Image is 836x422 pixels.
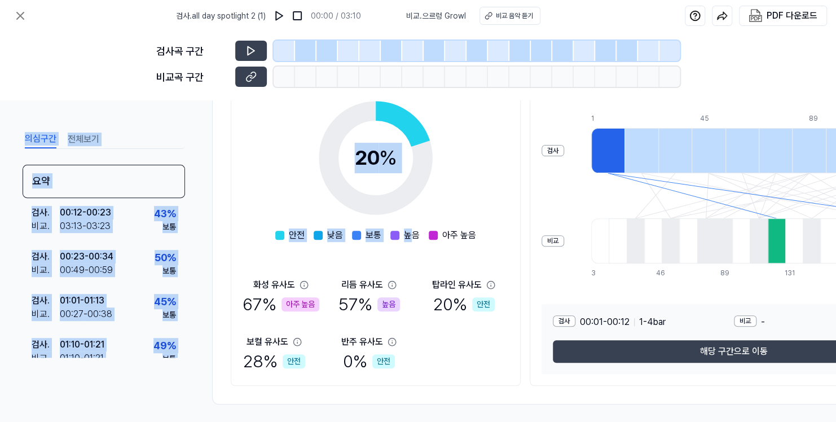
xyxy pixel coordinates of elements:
[479,7,540,25] button: 비교 음악 듣기
[60,263,113,277] div: 00:49 - 00:59
[580,315,630,329] span: 00:01 - 00:12
[785,268,802,278] div: 131
[355,143,397,173] div: 20
[32,307,60,321] div: 비교 .
[243,292,319,317] div: 67 %
[60,307,112,321] div: 00:27 - 00:38
[700,113,733,124] div: 45
[553,315,575,327] div: 검사
[60,338,104,351] div: 01:10 - 01:21
[253,278,295,292] div: 화성 유사도
[247,335,288,349] div: 보컬 유사도
[366,228,381,242] span: 보통
[162,221,176,233] div: 보통
[289,228,305,242] span: 안전
[377,297,400,311] div: 높음
[379,146,397,170] span: %
[156,69,228,85] div: 비교곡 구간
[591,268,609,278] div: 3
[542,145,564,156] div: 검사
[162,353,176,365] div: 보통
[542,235,564,247] div: 비교
[292,10,303,21] img: stop
[60,250,113,263] div: 00:23 - 00:34
[162,309,176,321] div: 보통
[60,351,104,365] div: 01:10 - 01:21
[404,228,420,242] span: 높음
[23,165,185,198] div: 요약
[639,315,666,329] span: 1 - 4 bar
[716,10,728,21] img: share
[155,250,176,265] div: 50 %
[32,294,60,307] div: 검사 .
[176,10,266,22] span: 검사 . all day spotlight 2 (1)
[154,294,176,309] div: 45 %
[442,228,476,242] span: 아주 높음
[327,228,343,242] span: 낮음
[689,10,701,21] img: help
[746,6,820,25] button: PDF 다운로드
[156,43,228,59] div: 검사곡 구간
[720,268,737,278] div: 89
[749,9,762,23] img: PDF Download
[433,292,495,317] div: 20 %
[32,206,60,219] div: 검사 .
[338,292,400,317] div: 57 %
[243,349,305,374] div: 28 %
[655,268,673,278] div: 46
[496,11,533,21] div: 비교 음악 듣기
[472,297,495,311] div: 안전
[60,206,111,219] div: 00:12 - 00:23
[25,130,56,148] button: 의심구간
[60,219,111,233] div: 03:13 - 03:23
[283,354,305,368] div: 안전
[734,315,756,327] div: 비교
[60,294,104,307] div: 01:01 - 01:13
[32,263,60,277] div: 비교 .
[372,354,395,368] div: 안전
[341,278,383,292] div: 리듬 유사도
[162,265,176,277] div: 보통
[767,8,817,23] div: PDF 다운로드
[32,250,60,263] div: 검사 .
[154,206,176,221] div: 43 %
[311,10,361,22] div: 00:00 / 03:10
[32,338,60,351] div: 검사 .
[343,349,395,374] div: 0 %
[32,351,60,365] div: 비교 .
[153,338,176,353] div: 49 %
[68,130,99,148] button: 전체보기
[341,335,383,349] div: 반주 유사도
[406,10,466,22] span: 비교 . 으르렁 Growl
[32,219,60,233] div: 비교 .
[281,297,319,311] div: 아주 높음
[274,10,285,21] img: play
[432,278,482,292] div: 탑라인 유사도
[591,113,624,124] div: 1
